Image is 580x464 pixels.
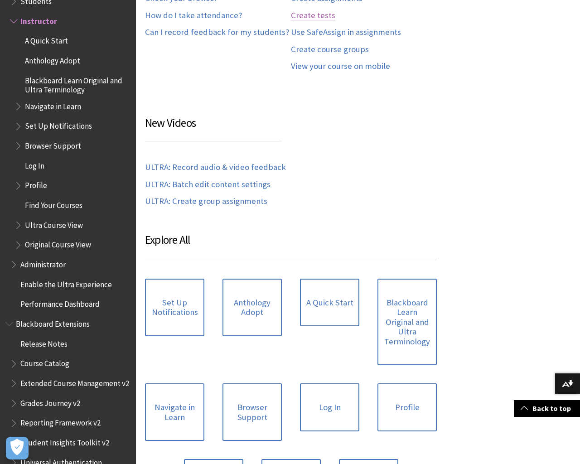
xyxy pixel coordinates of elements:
a: How do I take attendance? [145,10,242,21]
span: Course Catalog [20,356,69,368]
span: Profile [25,178,47,190]
span: Blackboard Learn Original and Ultra Terminology [25,73,130,94]
span: Release Notes [20,336,68,348]
a: View your course on mobile [291,61,390,72]
h3: Explore All [145,232,437,258]
a: Set Up Notifications [145,279,204,336]
span: A Quick Start [25,34,68,46]
span: Extended Course Management v2 [20,376,129,388]
span: Blackboard Extensions [16,316,90,329]
a: Anthology Adopt [222,279,282,336]
span: Student Insights Toolkit v2 [20,435,109,447]
button: Open Preferences [6,437,29,459]
span: Instructor [20,14,57,26]
span: Original Course View [25,237,91,250]
span: Find Your Courses [25,198,82,210]
a: Browser Support [222,383,282,441]
a: A Quick Start [300,279,359,327]
a: Log In [300,383,359,431]
a: Create tests [291,10,335,21]
a: Can I record feedback for my students? [145,27,289,38]
a: ULTRA: Batch edit content settings [145,179,271,190]
span: Set Up Notifications [25,119,92,131]
a: Back to top [514,400,580,417]
a: Blackboard Learn Original and Ultra Terminology [377,279,437,366]
span: Navigate in Learn [25,99,81,111]
span: Browser Support [25,138,81,150]
a: Profile [377,383,437,431]
span: Log In [25,158,44,170]
span: Grades Journey v2 [20,396,80,408]
span: Performance Dashboard [20,297,100,309]
span: Administrator [20,257,66,269]
h3: New Videos [145,115,282,141]
a: Use SafeAssign in assignments [291,27,401,38]
a: ULTRA: Create group assignments [145,196,267,207]
a: ULTRA: Record audio & video feedback [145,162,286,173]
span: Reporting Framework v2 [20,416,101,428]
span: Enable the Ultra Experience [20,277,112,289]
a: Create course groups [291,44,369,55]
a: Navigate in Learn [145,383,204,441]
span: Ultra Course View [25,217,83,230]
span: Anthology Adopt [25,53,80,65]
